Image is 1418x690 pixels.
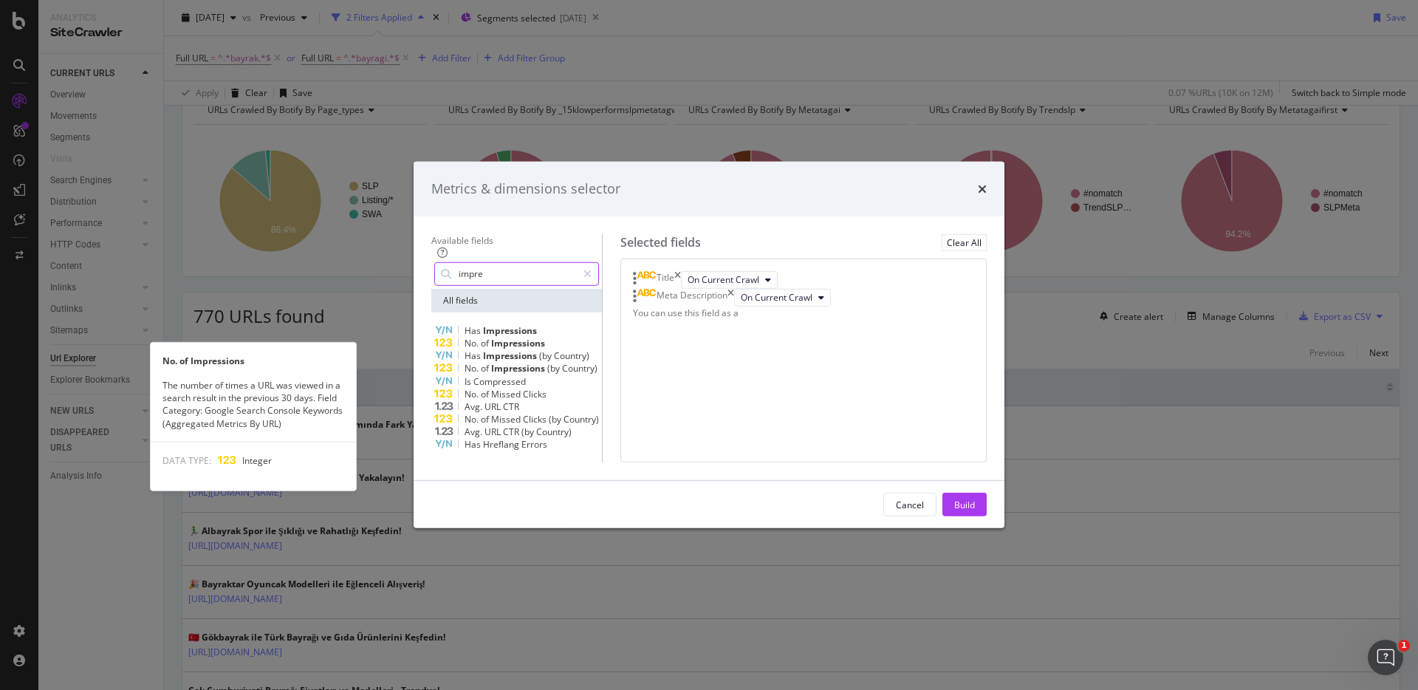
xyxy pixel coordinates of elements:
span: Avg. [465,400,484,413]
div: The number of times a URL was viewed in a search result in the previous 30 days. Field Category: ... [151,379,356,430]
div: Available fields [431,234,602,247]
div: Build [954,499,975,511]
div: Metrics & dimensions selector [431,180,620,199]
div: Title [657,270,674,288]
span: Country) [562,362,597,375]
span: Impressions [483,324,537,337]
div: Clear All [947,236,982,248]
span: Impressions [491,337,545,349]
span: Country) [536,426,572,438]
button: Clear All [942,234,987,251]
div: Selected fields [620,234,701,251]
span: URL [484,400,503,413]
span: Country) [554,349,589,362]
span: No. [465,413,481,426]
span: DATA TYPE: [162,454,211,467]
div: modal [414,162,1004,528]
span: Hreflang [483,438,521,451]
span: CTR [503,400,519,413]
span: Country) [564,413,599,426]
button: On Current Crawl [734,288,831,306]
span: CTR [503,426,521,438]
span: Clicks [523,413,549,426]
span: Errors [521,438,547,451]
span: On Current Crawl [688,273,759,286]
span: No. [465,387,481,400]
span: On Current Crawl [741,291,812,304]
span: No. [465,362,481,375]
span: Compressed [473,375,526,387]
span: of [481,362,491,375]
span: Clicks [523,387,547,400]
span: Has [465,324,483,337]
button: Cancel [883,493,936,516]
span: (by [549,413,564,426]
div: You can use this field as a [633,306,974,318]
span: Impressions [483,349,539,362]
span: Missed [491,387,523,400]
div: Meta Description [657,288,727,306]
div: All fields [431,289,602,312]
div: times [674,270,681,288]
span: 1 [1398,640,1410,652]
span: (by [539,349,554,362]
span: (by [521,426,536,438]
span: No. [465,337,481,349]
div: times [727,288,734,306]
input: Search by field name [457,263,577,285]
div: TitletimesOn Current Crawl [633,270,974,288]
div: times [978,180,987,199]
button: On Current Crawl [681,270,778,288]
div: Meta DescriptiontimesOn Current Crawl [633,288,974,306]
span: Avg. [465,426,484,438]
span: of [481,387,491,400]
div: Cancel [896,499,924,511]
div: No. of Impressions [151,355,356,367]
span: Is [465,375,473,387]
span: Missed [491,413,523,426]
span: Has [465,438,483,451]
button: Build [942,493,987,516]
span: Integer [242,454,272,467]
span: URL [484,426,503,438]
span: of [481,413,491,426]
iframe: Intercom live chat [1368,640,1403,675]
span: Has [465,349,483,362]
span: of [481,337,491,349]
span: (by [547,362,562,375]
span: Impressions [491,362,547,375]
